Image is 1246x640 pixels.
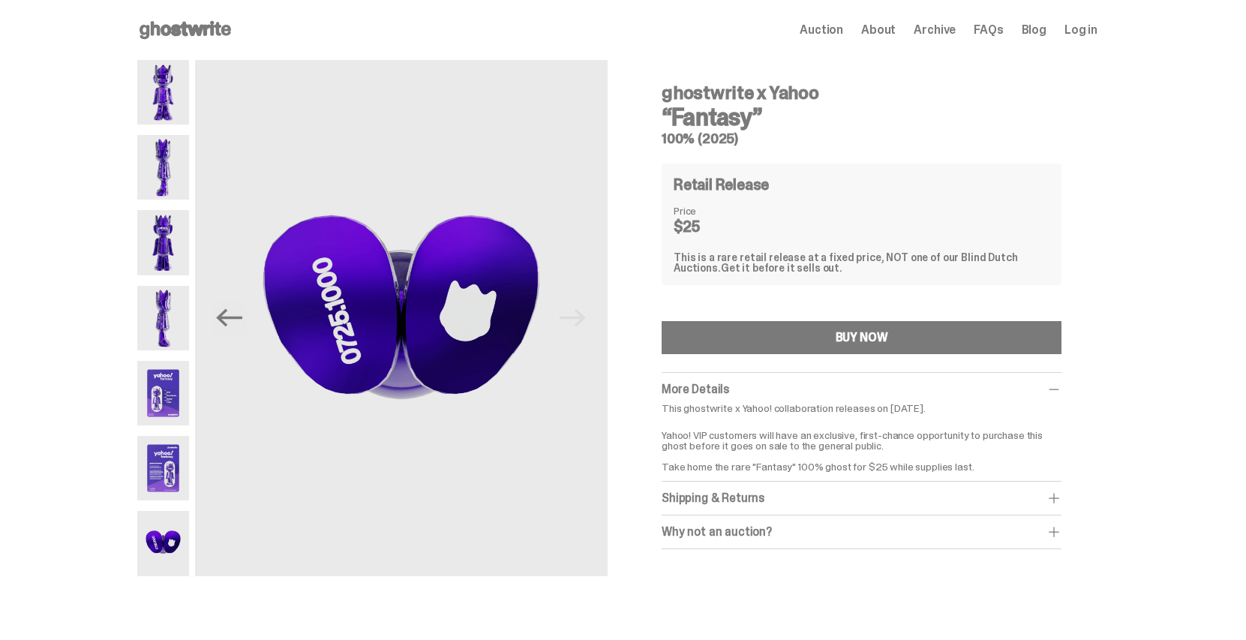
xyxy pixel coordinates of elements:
img: Yahoo-HG---7.png [137,511,189,575]
h4: Retail Release [674,177,769,192]
div: Shipping & Returns [662,491,1061,506]
a: Log in [1064,24,1097,36]
div: This is a rare retail release at a fixed price, NOT one of our Blind Dutch Auctions. [674,252,1049,273]
p: This ghostwrite x Yahoo! collaboration releases on [DATE]. [662,403,1061,413]
h3: “Fantasy” [662,105,1061,129]
h5: 100% (2025) [662,132,1061,146]
h4: ghostwrite x Yahoo [662,84,1061,102]
a: About [861,24,896,36]
img: Yahoo-HG---6.png [137,436,189,500]
img: Yahoo-HG---7.png [195,60,608,576]
span: More Details [662,381,729,397]
img: Yahoo-HG---1.png [137,60,189,125]
dd: $25 [674,219,749,234]
img: Yahoo-HG---2.png [137,135,189,200]
p: Yahoo! VIP customers will have an exclusive, first-chance opportunity to purchase this ghost befo... [662,419,1061,472]
a: Auction [800,24,843,36]
span: Get it before it sells out. [721,261,842,275]
button: Previous [213,302,246,335]
a: Blog [1022,24,1046,36]
div: BUY NOW [836,332,888,344]
dt: Price [674,206,749,216]
a: FAQs [974,24,1003,36]
button: BUY NOW [662,321,1061,354]
img: Yahoo-HG---4.png [137,286,189,350]
div: Why not an auction? [662,524,1061,539]
img: Yahoo-HG---3.png [137,210,189,275]
a: Archive [914,24,956,36]
img: Yahoo-HG---5.png [137,361,189,425]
